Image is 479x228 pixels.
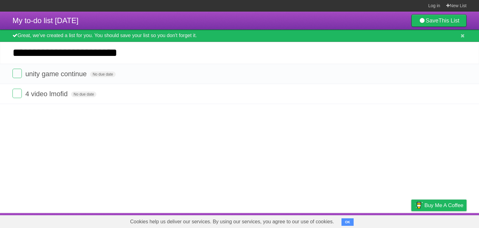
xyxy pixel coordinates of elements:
[124,216,340,228] span: Cookies help us deliver our services. By using our services, you agree to our use of cookies.
[12,16,79,25] span: My to-do list [DATE]
[90,72,115,77] span: No due date
[25,90,69,98] span: 4 video lmofid
[341,218,354,226] button: OK
[424,200,463,211] span: Buy me a coffee
[411,200,467,211] a: Buy me a coffee
[414,200,423,211] img: Buy me a coffee
[25,70,88,78] span: unity game continue
[71,92,96,97] span: No due date
[411,14,467,27] a: SaveThis List
[438,17,459,24] b: This List
[427,215,467,226] a: Suggest a feature
[328,215,341,226] a: About
[403,215,419,226] a: Privacy
[382,215,396,226] a: Terms
[349,215,374,226] a: Developers
[12,89,22,98] label: Done
[12,69,22,78] label: Done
